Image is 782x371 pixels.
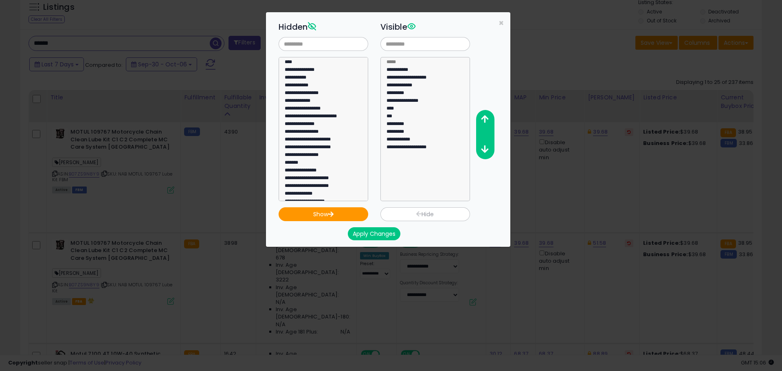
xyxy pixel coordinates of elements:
[380,207,470,221] button: Hide
[279,207,368,221] button: Show
[499,17,504,29] span: ×
[279,21,368,33] h3: Hidden
[348,227,400,240] button: Apply Changes
[380,21,470,33] h3: Visible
